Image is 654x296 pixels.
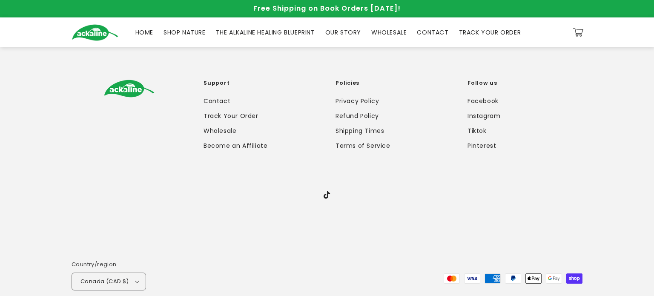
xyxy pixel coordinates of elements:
[320,23,366,41] a: OUR STORY
[336,80,450,86] h2: Policies
[204,124,236,138] a: Wholesale
[204,109,258,124] a: Track Your Order
[216,29,315,36] span: THE ALKALINE HEALING BLUEPRINT
[468,96,499,109] a: Facebook
[204,96,230,109] a: Contact
[454,23,526,41] a: TRACK YOUR ORDER
[336,96,379,109] a: Privacy Policy
[336,109,379,124] a: Refund Policy
[211,23,320,41] a: THE ALKALINE HEALING BLUEPRINT
[325,29,361,36] span: OUR STORY
[468,138,496,153] a: Pinterest
[417,29,448,36] span: CONTACT
[204,80,318,86] h2: Support
[72,273,146,290] button: Canada (CAD $)
[135,29,153,36] span: HOME
[412,23,453,41] a: CONTACT
[371,29,407,36] span: WHOLESALE
[468,109,500,124] a: Instagram
[130,23,158,41] a: HOME
[204,138,267,153] a: Become an Affiliate
[72,24,118,41] img: Ackaline
[253,3,401,13] span: Free Shipping on Book Orders [DATE]!
[459,29,521,36] span: TRACK YOUR ORDER
[72,260,146,269] h2: Country/region
[468,124,487,138] a: Tiktok
[158,23,211,41] a: SHOP NATURE
[336,124,384,138] a: Shipping Times
[163,29,206,36] span: SHOP NATURE
[336,138,390,153] a: Terms of Service
[366,23,412,41] a: WHOLESALE
[468,80,582,86] h2: Follow us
